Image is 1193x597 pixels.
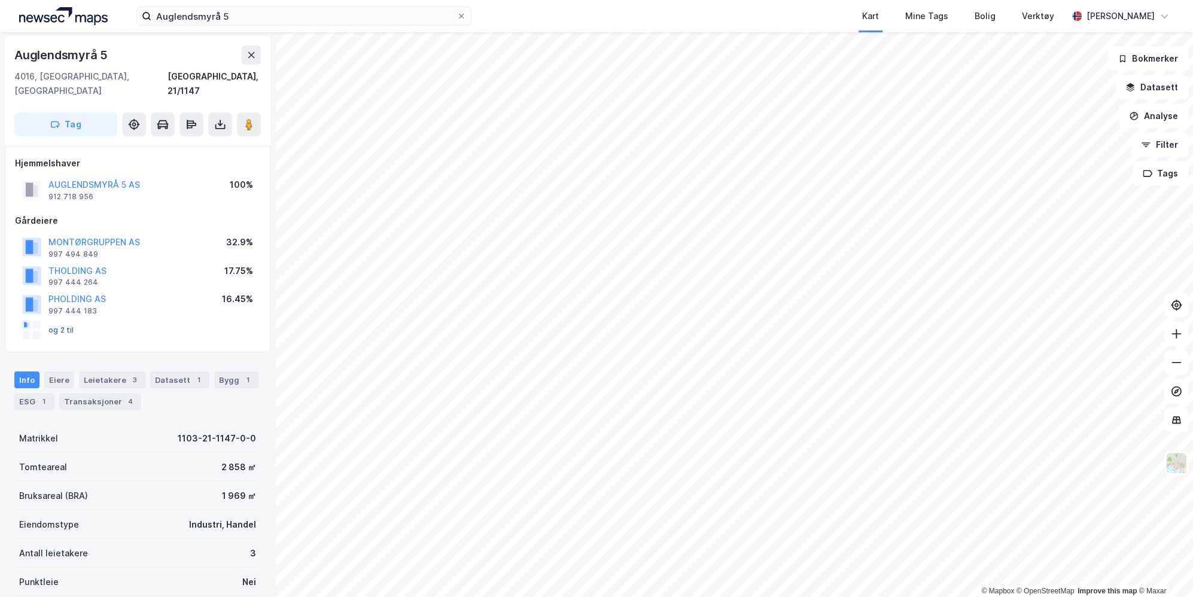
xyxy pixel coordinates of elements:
div: 1 969 ㎡ [222,489,256,503]
div: Leietakere [79,371,145,388]
button: Bokmerker [1107,47,1188,71]
div: 1 [38,395,50,407]
a: OpenStreetMap [1017,587,1075,595]
div: [PERSON_NAME] [1087,9,1155,23]
div: Antall leietakere [19,546,88,561]
div: 100% [230,178,253,192]
img: Z [1165,452,1188,474]
div: 3 [250,546,256,561]
div: Gårdeiere [15,214,260,228]
div: Kart [862,9,879,23]
a: Mapbox [981,587,1014,595]
div: Matrikkel [19,431,58,446]
button: Tags [1133,162,1188,185]
div: 3 [129,374,141,386]
button: Tag [14,112,117,136]
div: 2 858 ㎡ [221,460,256,474]
input: Søk på adresse, matrikkel, gårdeiere, leietakere eller personer [151,7,456,25]
div: Auglendsmyrå 5 [14,45,110,65]
div: 1 [193,374,205,386]
div: Eiere [44,371,74,388]
button: Datasett [1115,75,1188,99]
div: Datasett [150,371,209,388]
div: ESG [14,393,54,410]
div: Eiendomstype [19,517,79,532]
div: 17.75% [224,264,253,278]
div: 912 718 956 [48,192,93,202]
div: Punktleie [19,575,59,589]
div: Bolig [975,9,996,23]
a: Improve this map [1078,587,1137,595]
div: 32.9% [226,235,253,249]
div: 997 494 849 [48,249,98,259]
div: Verktøy [1022,9,1054,23]
div: 4 [124,395,136,407]
div: 1 [242,374,254,386]
div: Industri, Handel [189,517,256,532]
div: Info [14,371,39,388]
div: Nei [242,575,256,589]
div: Tomteareal [19,460,67,474]
div: Hjemmelshaver [15,156,260,170]
div: [GEOGRAPHIC_DATA], 21/1147 [168,69,261,98]
div: 997 444 264 [48,278,98,287]
div: Kontrollprogram for chat [1133,540,1193,597]
button: Filter [1131,133,1188,157]
iframe: Chat Widget [1133,540,1193,597]
div: 4016, [GEOGRAPHIC_DATA], [GEOGRAPHIC_DATA] [14,69,168,98]
div: 16.45% [222,292,253,306]
img: logo.a4113a55bc3d86da70a041830d287a7e.svg [19,7,108,25]
div: Bygg [214,371,258,388]
div: Mine Tags [905,9,948,23]
div: 997 444 183 [48,306,97,316]
div: Bruksareal (BRA) [19,489,88,503]
div: Transaksjoner [59,393,141,410]
div: 1103-21-1147-0-0 [178,431,256,446]
button: Analyse [1119,104,1188,128]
